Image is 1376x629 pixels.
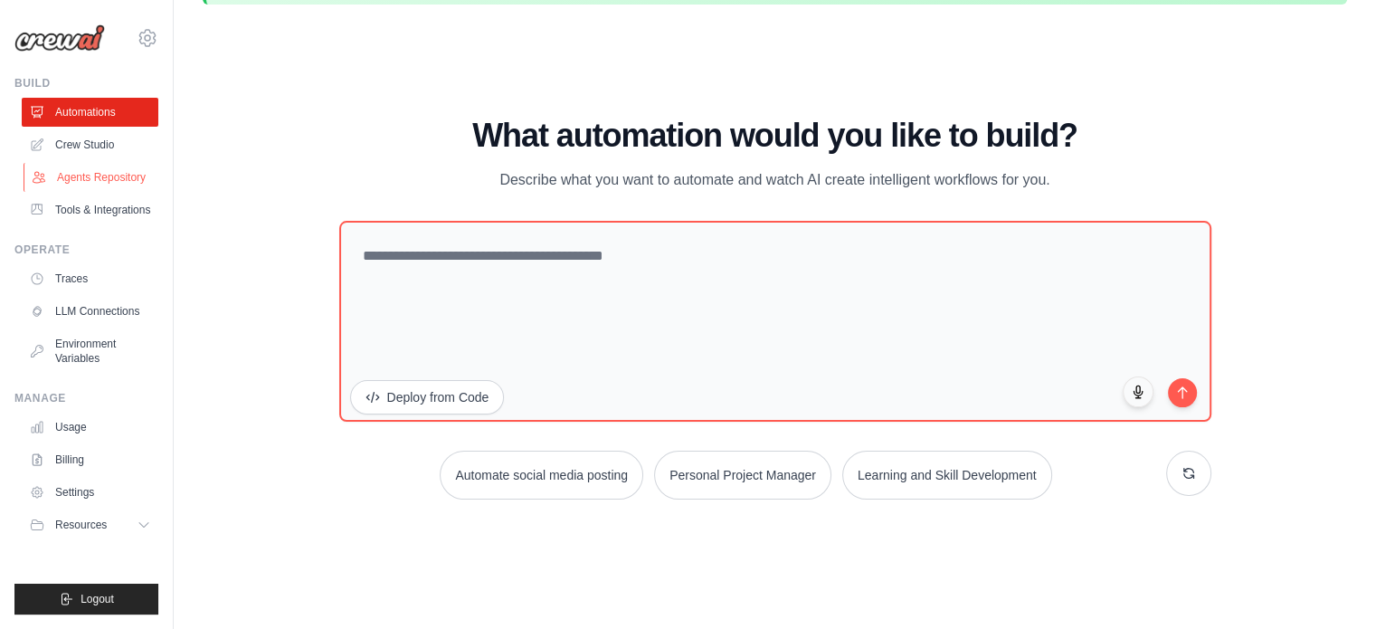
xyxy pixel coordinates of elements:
a: Agents Repository [24,163,160,192]
div: Manage [14,391,158,405]
a: Crew Studio [22,130,158,159]
a: Usage [22,413,158,442]
div: Build [14,76,158,91]
button: Personal Project Manager [654,451,831,500]
a: Tools & Integrations [22,195,158,224]
span: Logout [81,592,114,606]
button: Automate social media posting [440,451,643,500]
a: Billing [22,445,158,474]
a: Environment Variables [22,329,158,373]
span: Resources [55,518,107,532]
div: Operate [14,243,158,257]
a: Automations [22,98,158,127]
a: Traces [22,264,158,293]
p: Describe what you want to automate and watch AI create intelligent workflows for you. [471,168,1079,192]
h1: What automation would you like to build? [339,118,1211,154]
button: Resources [22,510,158,539]
button: Learning and Skill Development [842,451,1052,500]
button: Logout [14,584,158,615]
a: LLM Connections [22,297,158,326]
a: Settings [22,478,158,507]
button: Deploy from Code [350,380,505,415]
img: Logo [14,24,105,52]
